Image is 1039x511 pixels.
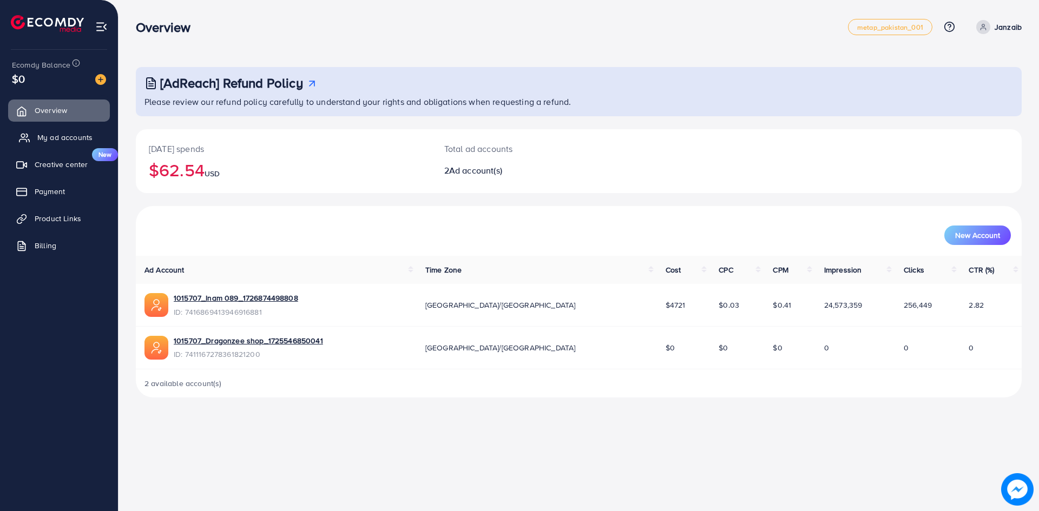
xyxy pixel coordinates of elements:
a: Creative centerNew [8,154,110,175]
span: Overview [35,105,67,116]
span: Impression [824,264,862,275]
span: $0 [666,342,675,353]
a: metap_pakistan_001 [848,19,932,35]
p: [DATE] spends [149,142,418,155]
a: Overview [8,99,110,121]
span: ID: 7416869413946916881 [174,307,298,317]
span: My ad accounts [37,132,93,143]
a: Billing [8,235,110,256]
a: Janzaib [972,20,1022,34]
img: menu [95,21,108,33]
span: Product Links [35,213,81,224]
a: My ad accounts [8,127,110,148]
button: New Account [944,225,1011,245]
img: logo [11,15,84,32]
img: ic-ads-acc.e4c84228.svg [144,336,168,360]
span: $0.03 [719,300,739,310]
span: Time Zone [425,264,462,275]
span: metap_pakistan_001 [857,24,923,31]
span: CTR (%) [969,264,994,275]
a: 1015707_Inam 089_1726874498808 [174,293,298,303]
img: image [1001,473,1034,506]
span: [GEOGRAPHIC_DATA]/[GEOGRAPHIC_DATA] [425,342,576,353]
a: Product Links [8,208,110,229]
span: $4721 [666,300,686,310]
span: ID: 7411167278361821200 [174,349,323,360]
span: Payment [35,186,65,197]
span: CPM [773,264,788,275]
span: 0 [824,342,829,353]
span: Ecomdy Balance [12,59,70,70]
p: Total ad accounts [444,142,640,155]
span: Cost [666,264,681,275]
a: 1015707_Dragonzee shop_1725546850041 [174,335,323,346]
span: Creative center [35,159,88,170]
span: $0 [719,342,728,353]
img: ic-ads-acc.e4c84228.svg [144,293,168,317]
span: New Account [955,231,1000,239]
span: $0 [12,71,25,87]
span: Ad Account [144,264,185,275]
h2: 2 [444,165,640,176]
span: Clicks [904,264,924,275]
span: [GEOGRAPHIC_DATA]/[GEOGRAPHIC_DATA] [425,300,576,310]
p: Please review our refund policy carefully to understand your rights and obligations when requesti... [144,95,1015,108]
span: New [92,148,118,161]
span: 2.82 [969,300,984,310]
p: Janzaib [995,21,1022,34]
span: USD [205,168,220,179]
h3: Overview [136,19,199,35]
span: 256,449 [904,300,932,310]
a: Payment [8,181,110,202]
span: $0 [773,342,782,353]
span: 0 [969,342,974,353]
span: 24,573,359 [824,300,863,310]
img: image [95,74,106,85]
span: Billing [35,240,56,251]
span: CPC [719,264,733,275]
span: 0 [904,342,909,353]
span: $0.41 [773,300,791,310]
h2: $62.54 [149,160,418,180]
span: 2 available account(s) [144,378,222,389]
span: Ad account(s) [449,164,502,176]
h3: [AdReach] Refund Policy [160,75,303,91]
